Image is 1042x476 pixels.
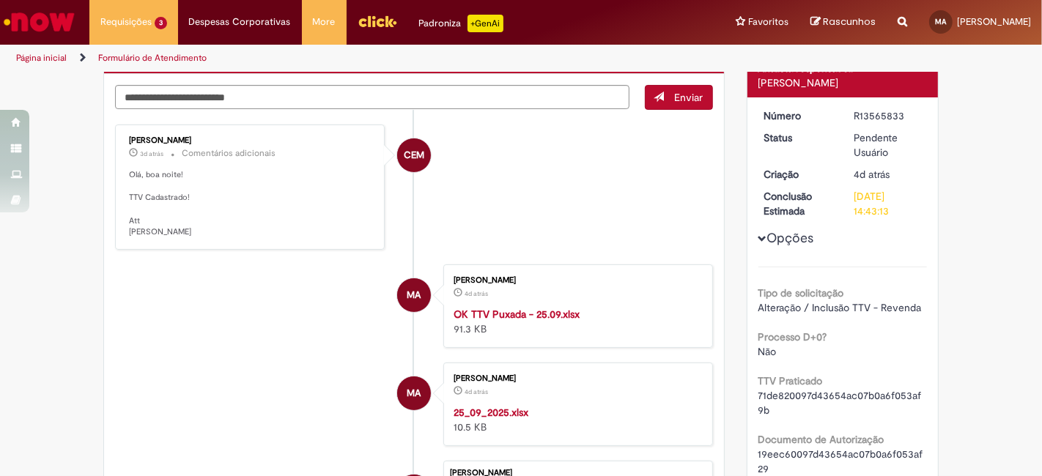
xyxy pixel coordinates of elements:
b: Processo D+0? [758,330,827,343]
a: Formulário de Atendimento [98,52,207,64]
a: Rascunhos [810,15,876,29]
span: 3d atrás [140,149,163,158]
p: +GenAi [468,15,503,32]
span: MA [936,17,947,26]
dt: Número [753,108,843,123]
div: 91.3 KB [454,307,698,336]
span: Enviar [675,91,703,104]
span: Requisições [100,15,152,29]
div: Matheus Felipe Magalhaes De Assis [397,376,431,410]
img: click_logo_yellow_360x200.png [358,10,397,32]
span: 4d atrás [465,387,488,396]
time: 26/09/2025 20:30:30 [140,149,163,158]
ul: Trilhas de página [11,45,684,72]
span: Alteração / Inclusão TTV - Revenda [758,301,922,314]
div: [DATE] 14:43:13 [854,189,922,218]
div: R13565833 [854,108,922,123]
b: TTV Praticado [758,374,823,387]
div: Caio Eduardo Matos Pereira [397,138,431,172]
span: Rascunhos [823,15,876,29]
textarea: Digite sua mensagem aqui... [115,85,629,109]
span: 3 [155,17,167,29]
span: 71de820097d43654ac07b0a6f053af9b [758,389,922,417]
dt: Status [753,130,843,145]
span: 19eec60097d43654ac07b0a6f053af29 [758,447,923,475]
span: More [313,15,336,29]
div: [PERSON_NAME] [454,276,698,285]
div: 10.5 KB [454,405,698,434]
dt: Conclusão Estimada [753,189,843,218]
span: Não [758,345,777,358]
div: Pendente Usuário [854,130,922,160]
span: MA [407,278,421,313]
div: [PERSON_NAME] [758,75,928,90]
img: ServiceNow [1,7,77,37]
time: 25/09/2025 10:43:10 [854,168,890,181]
a: 25_09_2025.xlsx [454,406,528,419]
span: Favoritos [748,15,788,29]
a: Página inicial [16,52,67,64]
span: CEM [404,138,424,173]
span: 4d atrás [854,168,890,181]
button: Enviar [645,85,713,110]
small: Comentários adicionais [182,147,276,160]
div: Matheus Felipe Magalhaes De Assis [397,278,431,312]
div: Padroniza [419,15,503,32]
dt: Criação [753,167,843,182]
b: Tipo de solicitação [758,286,844,300]
span: 4d atrás [465,289,488,298]
span: [PERSON_NAME] [957,15,1031,28]
div: [PERSON_NAME] [129,136,373,145]
div: 25/09/2025 10:43:10 [854,167,922,182]
b: Documento de Autorização [758,433,884,446]
span: MA [407,376,421,411]
time: 25/09/2025 10:41:09 [465,289,488,298]
span: Despesas Corporativas [189,15,291,29]
p: Olá, boa noite! TTV Cadastrado! Att [PERSON_NAME] [129,169,373,238]
a: OK TTV Puxada - 25.09.xlsx [454,308,580,321]
time: 25/09/2025 10:40:55 [465,387,488,396]
div: [PERSON_NAME] [454,374,698,383]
